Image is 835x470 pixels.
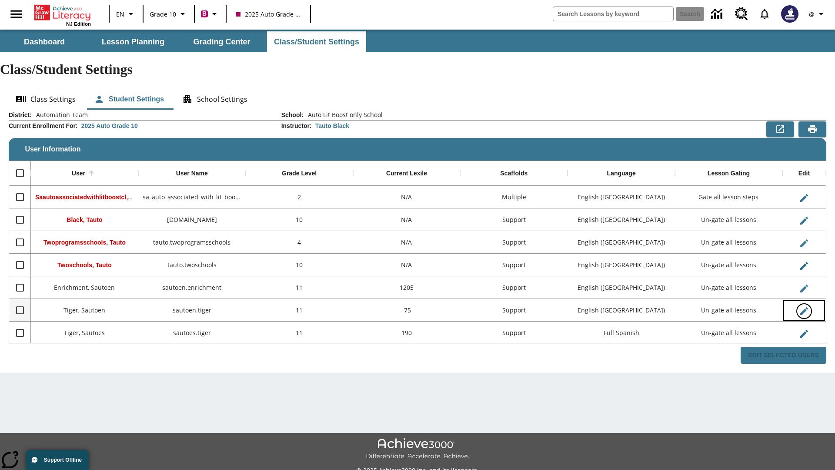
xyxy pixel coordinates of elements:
[66,21,91,27] span: NJ Edition
[150,10,176,19] span: Grade 10
[26,450,89,470] button: Support Offline
[460,299,568,322] div: Support
[246,322,353,344] div: 11
[138,186,246,208] div: sa_auto_associated_with_lit_boost_classes
[246,276,353,299] div: 11
[34,4,91,21] a: Home
[675,299,782,322] div: Un-gate all lessons
[460,322,568,344] div: Support
[353,276,461,299] div: 1205
[460,231,568,254] div: Support
[9,89,826,110] div: Class/Student Settings
[795,280,813,297] button: Edit User
[366,438,469,460] img: Achieve3000 Differentiate Accelerate Achieve
[9,111,32,119] h2: District :
[112,6,140,22] button: Language: EN, Select a language
[386,170,427,178] div: Current Lexile
[81,121,138,130] div: 2025 Auto Grade 10
[1,31,88,52] button: Dashboard
[795,189,813,207] button: Edit User
[197,6,223,22] button: Boost Class color is violet red. Change class color
[706,2,730,26] a: Data Center
[9,89,83,110] button: Class Settings
[795,257,813,275] button: Edit User
[553,7,673,21] input: search field
[675,208,782,231] div: Un-gate all lessons
[138,299,246,322] div: sautoen.tiger
[675,276,782,299] div: Un-gate all lessons
[568,231,675,254] div: English (US)
[460,208,568,231] div: Support
[87,89,171,110] button: Student Settings
[138,254,246,276] div: tauto.twoschools
[146,6,191,22] button: Grade: Grade 10, Select a grade
[460,276,568,299] div: Support
[607,170,636,178] div: Language
[568,276,675,299] div: English (US)
[32,111,88,119] span: Automation Team
[353,322,461,344] div: 190
[267,31,366,52] button: Class/Student Settings
[116,10,124,19] span: EN
[282,170,317,178] div: Grade Level
[34,3,91,27] div: Home
[353,186,461,208] div: N/A
[138,208,246,231] div: tauto.black
[675,186,782,208] div: Gate all lesson steps
[54,283,115,292] span: Enrichment, Sautoen
[795,302,813,320] button: Edit User
[25,145,81,153] span: User Information
[353,299,461,322] div: -75
[138,322,246,344] div: sautoes.tiger
[281,111,304,119] h2: School :
[766,121,794,137] button: Export to CSV
[67,216,102,223] span: Black, Tauto
[176,170,208,178] div: User Name
[353,208,461,231] div: N/A
[353,254,461,276] div: N/A
[236,10,301,19] span: 2025 Auto Grade 10
[460,254,568,276] div: Support
[246,299,353,322] div: 11
[798,121,826,137] button: Print Preview
[281,122,312,130] h2: Instructor :
[675,322,782,344] div: Un-gate all lessons
[246,231,353,254] div: 4
[138,231,246,254] div: tauto.twoprogramsschools
[795,325,813,342] button: Edit User
[43,239,126,246] span: Twoprogramsschools, Tauto
[202,8,207,19] span: B
[460,186,568,208] div: Multiple
[795,212,813,229] button: Edit User
[804,6,832,22] button: Profile/Settings
[568,186,675,208] div: English (US)
[138,276,246,299] div: sautoen.enrichment
[675,231,782,254] div: Un-gate all lessons
[353,231,461,254] div: N/A
[315,121,349,130] div: Tauto Black
[500,170,528,178] div: Scaffolds
[568,208,675,231] div: English (US)
[63,306,105,314] span: Tiger, Sautoen
[795,235,813,252] button: Edit User
[246,186,353,208] div: 2
[9,111,826,364] div: User Information
[708,170,750,178] div: Lesson Gating
[246,254,353,276] div: 10
[730,2,753,26] a: Resource Center, Will open in new tab
[753,3,776,25] a: Notifications
[781,5,798,23] img: Avatar
[776,3,804,25] button: Select a new avatar
[64,329,105,337] span: Tiger, Sautoes
[3,1,29,27] button: Open side menu
[798,170,810,178] div: Edit
[809,10,815,19] span: @
[90,31,177,52] button: Lesson Planning
[44,457,82,463] span: Support Offline
[675,254,782,276] div: Un-gate all lessons
[9,122,78,130] h2: Current Enrollment For :
[57,262,112,269] span: Twoschools, Tauto
[35,193,220,201] span: Saautoassociatedwithlitboostcl, Saautoassociatedwithlitboostcl
[178,31,265,52] button: Grading Center
[72,170,85,178] div: User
